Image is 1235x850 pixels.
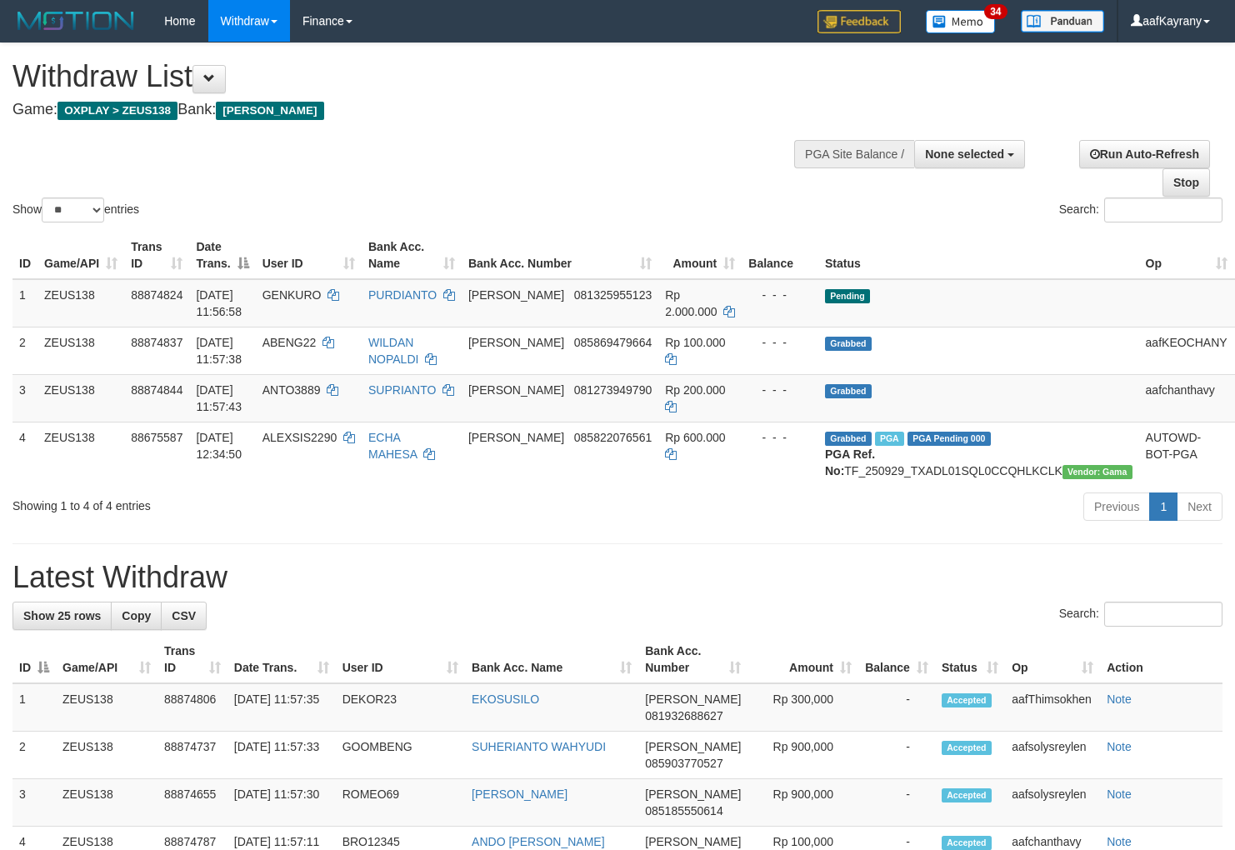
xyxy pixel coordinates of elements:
span: Marked by aafpengsreynich [875,432,904,446]
td: 88874806 [157,683,227,732]
td: ZEUS138 [56,683,157,732]
th: Trans ID: activate to sort column ascending [124,232,189,279]
div: - - - [748,382,812,398]
a: Note [1107,740,1132,753]
a: 1 [1149,492,1177,521]
span: [PERSON_NAME] [468,336,564,349]
th: Game/API: activate to sort column ascending [56,636,157,683]
span: OXPLAY > ZEUS138 [57,102,177,120]
th: Bank Acc. Name: activate to sort column ascending [465,636,638,683]
span: CSV [172,609,196,622]
div: - - - [748,287,812,303]
span: Copy 085185550614 to clipboard [645,804,722,817]
td: Rp 300,000 [747,683,858,732]
td: aafKEOCHANY [1139,327,1234,374]
span: Copy [122,609,151,622]
b: PGA Ref. No: [825,447,875,477]
span: [PERSON_NAME] [216,102,323,120]
span: 88675587 [131,431,182,444]
a: Copy [111,602,162,630]
th: Trans ID: activate to sort column ascending [157,636,227,683]
span: 34 [984,4,1007,19]
a: [PERSON_NAME] [472,787,567,801]
th: Balance: activate to sort column ascending [858,636,935,683]
span: [PERSON_NAME] [468,383,564,397]
span: Accepted [942,741,992,755]
td: aafsolysreylen [1005,779,1100,827]
td: ZEUS138 [37,327,124,374]
span: Copy 085903770527 to clipboard [645,757,722,770]
th: Bank Acc. Number: activate to sort column ascending [638,636,747,683]
span: GENKURO [262,288,322,302]
td: 1 [12,279,37,327]
th: Status: activate to sort column ascending [935,636,1005,683]
span: [DATE] 11:57:43 [196,383,242,413]
span: Rp 200.000 [665,383,725,397]
td: ZEUS138 [56,779,157,827]
span: Show 25 rows [23,609,101,622]
div: Showing 1 to 4 of 4 entries [12,491,502,514]
h1: Latest Withdraw [12,561,1222,594]
img: panduan.png [1021,10,1104,32]
th: ID: activate to sort column descending [12,636,56,683]
span: [DATE] 12:34:50 [196,431,242,461]
th: Date Trans.: activate to sort column descending [189,232,255,279]
h1: Withdraw List [12,60,807,93]
td: 3 [12,779,56,827]
span: Copy 081325955123 to clipboard [574,288,652,302]
div: - - - [748,334,812,351]
th: Game/API: activate to sort column ascending [37,232,124,279]
span: [PERSON_NAME] [645,692,741,706]
th: Status [818,232,1139,279]
td: TF_250929_TXADL01SQL0CCQHLKCLK [818,422,1139,486]
th: Amount: activate to sort column ascending [658,232,742,279]
span: Grabbed [825,432,872,446]
th: User ID: activate to sort column ascending [256,232,362,279]
span: ABENG22 [262,336,317,349]
span: Rp 100.000 [665,336,725,349]
span: Copy 085869479664 to clipboard [574,336,652,349]
th: ID [12,232,37,279]
a: ECHA MAHESA [368,431,417,461]
a: Note [1107,835,1132,848]
a: Stop [1162,168,1210,197]
td: 3 [12,374,37,422]
span: Rp 2.000.000 [665,288,717,318]
th: Bank Acc. Name: activate to sort column ascending [362,232,462,279]
td: - [858,683,935,732]
span: 88874837 [131,336,182,349]
span: Grabbed [825,384,872,398]
label: Search: [1059,197,1222,222]
input: Search: [1104,602,1222,627]
span: Grabbed [825,337,872,351]
span: Accepted [942,836,992,850]
td: aafchanthavy [1139,374,1234,422]
td: ZEUS138 [37,374,124,422]
th: Action [1100,636,1222,683]
div: PGA Site Balance / [794,140,914,168]
a: EKOSUSILO [472,692,539,706]
label: Show entries [12,197,139,222]
th: User ID: activate to sort column ascending [336,636,465,683]
td: GOOMBENG [336,732,465,779]
span: Pending [825,289,870,303]
td: aafThimsokhen [1005,683,1100,732]
span: Copy 081273949790 to clipboard [574,383,652,397]
button: None selected [914,140,1025,168]
span: ANTO3889 [262,383,321,397]
th: Op: activate to sort column ascending [1005,636,1100,683]
a: WILDAN NOPALDI [368,336,418,366]
td: Rp 900,000 [747,732,858,779]
span: [DATE] 11:57:38 [196,336,242,366]
h4: Game: Bank: [12,102,807,118]
a: Note [1107,787,1132,801]
span: [PERSON_NAME] [645,835,741,848]
td: [DATE] 11:57:33 [227,732,336,779]
a: Note [1107,692,1132,706]
span: [PERSON_NAME] [645,787,741,801]
th: Balance [742,232,818,279]
a: CSV [161,602,207,630]
img: Button%20Memo.svg [926,10,996,33]
span: 88874844 [131,383,182,397]
td: [DATE] 11:57:30 [227,779,336,827]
